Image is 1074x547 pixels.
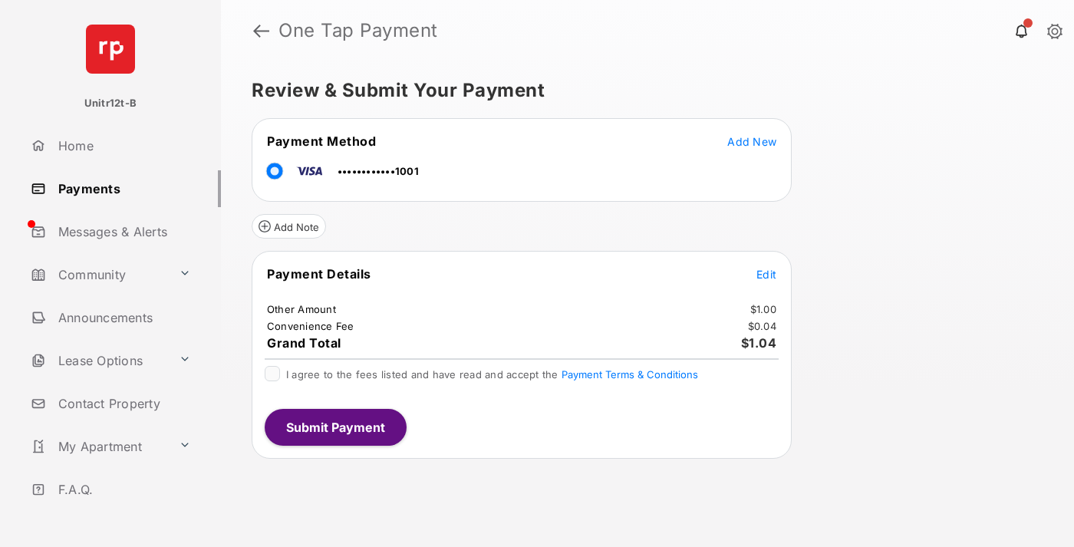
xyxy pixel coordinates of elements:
[25,385,221,422] a: Contact Property
[286,368,698,381] span: I agree to the fees listed and have read and accept the
[265,409,407,446] button: Submit Payment
[25,428,173,465] a: My Apartment
[756,266,776,282] button: Edit
[25,256,173,293] a: Community
[747,319,777,333] td: $0.04
[252,214,326,239] button: Add Note
[749,302,777,316] td: $1.00
[25,127,221,164] a: Home
[727,135,776,148] span: Add New
[266,319,355,333] td: Convenience Fee
[267,266,371,282] span: Payment Details
[267,335,341,351] span: Grand Total
[252,81,1031,100] h5: Review & Submit Your Payment
[25,299,221,336] a: Announcements
[756,268,776,281] span: Edit
[84,96,137,111] p: Unitr12t-B
[25,170,221,207] a: Payments
[25,342,173,379] a: Lease Options
[266,302,337,316] td: Other Amount
[278,21,438,40] strong: One Tap Payment
[25,213,221,250] a: Messages & Alerts
[25,471,221,508] a: F.A.Q.
[727,133,776,149] button: Add New
[338,165,419,177] span: ••••••••••••1001
[86,25,135,74] img: svg+xml;base64,PHN2ZyB4bWxucz0iaHR0cDovL3d3dy53My5vcmcvMjAwMC9zdmciIHdpZHRoPSI2NCIgaGVpZ2h0PSI2NC...
[562,368,698,381] button: I agree to the fees listed and have read and accept the
[741,335,777,351] span: $1.04
[267,133,376,149] span: Payment Method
